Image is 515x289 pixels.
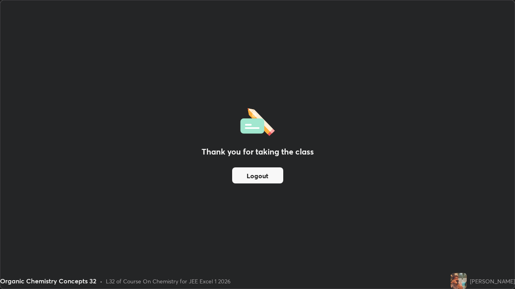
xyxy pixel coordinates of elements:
div: L32 of Course On Chemistry for JEE Excel 1 2026 [106,277,231,285]
button: Logout [232,167,283,183]
img: offlineFeedback.1438e8b3.svg [240,106,275,136]
img: e048503ee0274020b35ac9d8a75090a4.jpg [451,273,467,289]
h2: Thank you for taking the class [202,146,314,158]
div: [PERSON_NAME] [470,277,515,285]
div: • [100,277,103,285]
